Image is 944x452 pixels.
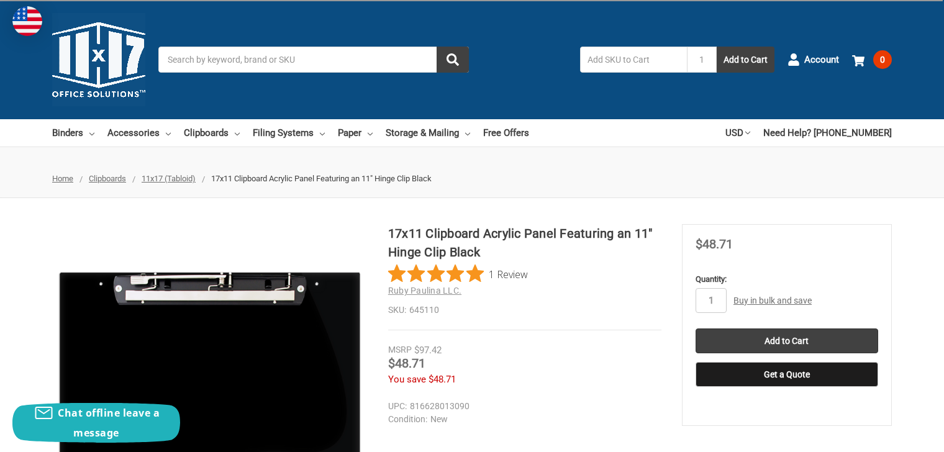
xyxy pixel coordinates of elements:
a: 11x17 (Tabloid) [142,174,196,183]
span: $48.71 [388,356,425,371]
span: $97.42 [414,345,442,356]
dd: New [388,413,656,426]
a: Accessories [107,119,171,147]
button: Chat offline leave a message [12,403,180,443]
dd: 816628013090 [388,400,656,413]
h1: 17x11 Clipboard Acrylic Panel Featuring an 11" Hinge Clip Black [388,224,661,261]
button: Rated 5 out of 5 stars from 1 reviews. Jump to reviews. [388,264,528,283]
a: 0 [852,43,892,76]
span: Account [804,53,839,67]
dt: UPC: [388,400,407,413]
img: duty and tax information for United States [12,6,42,36]
span: $48.71 [429,374,456,385]
a: Clipboards [89,174,126,183]
span: You save [388,374,426,385]
span: 17x11 Clipboard Acrylic Panel Featuring an 11" Hinge Clip Black [211,174,432,183]
a: Storage & Mailing [386,119,470,147]
a: Buy in bulk and save [733,296,812,305]
span: 1 Review [489,264,528,283]
a: Clipboards [184,119,240,147]
a: Account [787,43,839,76]
a: Free Offers [483,119,529,147]
button: Get a Quote [696,362,878,387]
span: $48.71 [696,237,733,251]
a: Filing Systems [253,119,325,147]
span: 0 [873,50,892,69]
img: 11x17.com [52,13,145,106]
a: Ruby Paulina LLC. [388,286,461,296]
button: Add to Cart [717,47,774,73]
a: USD [725,119,750,147]
input: Search by keyword, brand or SKU [158,47,469,73]
a: Need Help? [PHONE_NUMBER] [763,119,892,147]
div: MSRP [388,343,412,356]
a: Paper [338,119,373,147]
label: Quantity: [696,273,878,286]
span: Chat offline leave a message [58,406,160,440]
dd: 645110 [388,304,661,317]
iframe: Google Customer Reviews [842,418,944,452]
input: Add to Cart [696,328,878,353]
a: Home [52,174,73,183]
input: Add SKU to Cart [580,47,687,73]
dt: Condition: [388,413,427,426]
a: Binders [52,119,94,147]
dt: SKU: [388,304,406,317]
